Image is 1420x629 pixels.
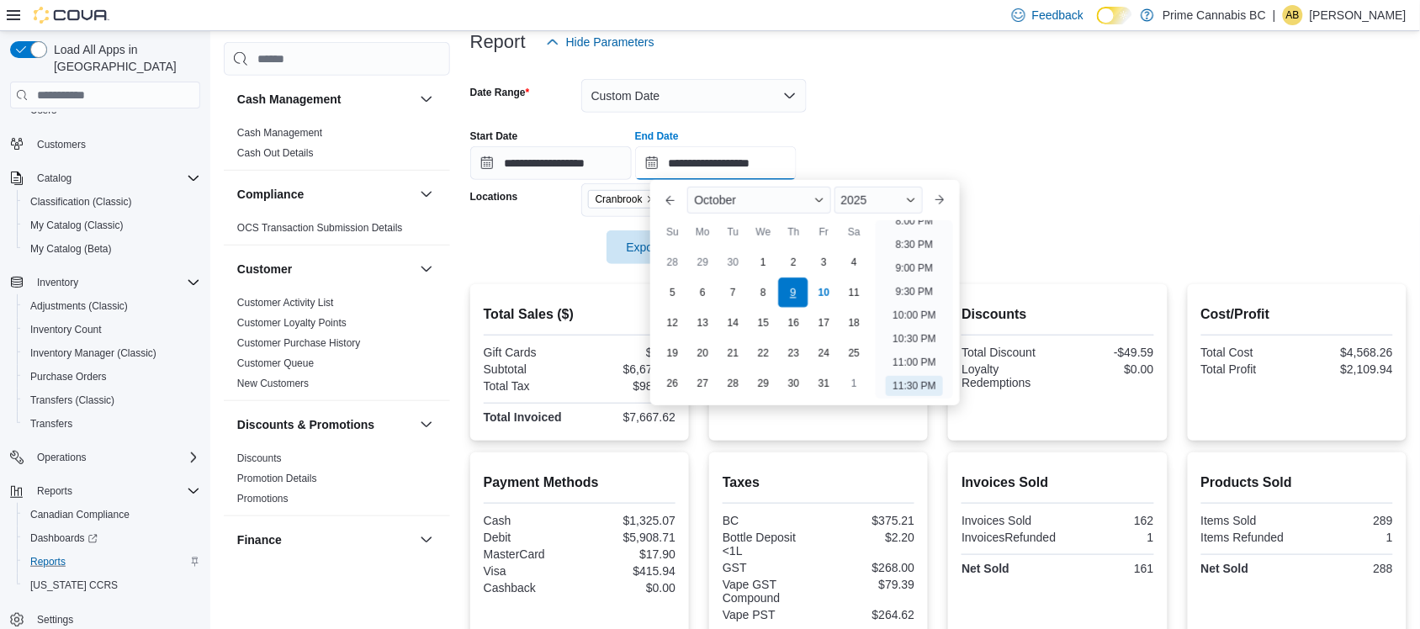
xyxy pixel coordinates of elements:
div: October, 2025 [657,247,869,399]
a: Purchase Orders [24,367,114,387]
div: Cash Management [224,123,450,170]
span: Cranbrook [596,191,643,208]
a: OCS Transaction Submission Details [237,222,403,234]
div: Bottle Deposit <1L [723,531,815,558]
button: Adjustments (Classic) [17,294,207,318]
div: day-9 [779,278,808,308]
span: Cranbrook [588,190,664,209]
div: day-16 [780,309,807,336]
button: Classification (Classic) [17,190,207,214]
div: day-2 [780,249,807,276]
span: Customer Purchase History [237,336,361,350]
div: Th [780,219,807,246]
span: Washington CCRS [24,575,200,595]
div: $0.00 [583,581,676,595]
div: Mo [689,219,716,246]
div: day-28 [719,370,746,397]
a: Customer Queue [237,357,314,369]
button: Inventory Count [17,318,207,341]
a: Promotions [237,493,289,505]
h3: Cash Management [237,91,342,108]
button: Discounts & Promotions [237,416,413,433]
div: $4,568.26 [1301,346,1393,359]
span: Inventory Manager (Classic) [30,346,156,360]
div: Debit [484,531,576,544]
button: Inventory Manager (Classic) [17,341,207,365]
span: Purchase Orders [24,367,200,387]
div: -$49.59 [1062,346,1154,359]
p: [PERSON_NAME] [1310,5,1407,25]
span: Canadian Compliance [30,508,130,521]
div: $2.20 [822,531,914,544]
div: $989.42 [583,379,676,393]
label: Locations [470,190,518,203]
span: OCS Transaction Submission Details [237,221,403,235]
span: My Catalog (Classic) [24,215,200,235]
button: Compliance [416,184,437,204]
a: Customers [30,135,93,155]
a: Customer Loyalty Points [237,317,347,329]
div: $1,325.07 [583,514,676,527]
span: Inventory [37,276,78,289]
div: Total Cost [1201,346,1294,359]
img: Cova [34,7,109,24]
strong: Total Invoiced [484,410,562,424]
a: Customer Purchase History [237,337,361,349]
div: $6,678.20 [583,362,676,376]
span: AB [1286,5,1300,25]
span: Inventory [30,272,200,293]
li: 8:30 PM [889,235,940,255]
div: day-7 [719,279,746,306]
span: Adjustments (Classic) [24,296,200,316]
a: Reports [24,552,72,572]
span: My Catalog (Beta) [24,239,200,259]
button: Reports [17,550,207,573]
h3: Report [470,32,526,52]
span: Canadian Compliance [24,505,200,525]
span: Catalog [30,168,200,188]
button: Export [607,230,701,264]
span: Export [617,230,691,264]
span: Purchase Orders [30,370,107,383]
div: Total Profit [1201,362,1294,376]
div: day-14 [719,309,746,336]
span: Dashboards [24,528,200,548]
a: Dashboards [24,528,104,548]
span: Operations [37,451,87,464]
div: day-17 [810,309,837,336]
span: 2025 [841,193,867,207]
div: $268.00 [822,561,914,574]
div: day-26 [659,370,686,397]
div: $375.21 [822,514,914,527]
li: 10:30 PM [886,329,942,349]
div: day-8 [750,279,776,306]
button: Canadian Compliance [17,503,207,526]
span: My Catalog (Classic) [30,219,124,232]
span: Transfers (Classic) [24,390,200,410]
label: Date Range [470,86,530,99]
button: Hide Parameters [539,25,661,59]
button: Previous Month [657,187,684,214]
div: day-15 [750,309,776,336]
div: day-28 [659,249,686,276]
div: day-24 [810,340,837,367]
div: 1 [1301,531,1393,544]
a: Classification (Classic) [24,192,139,212]
div: day-27 [689,370,716,397]
div: day-30 [780,370,807,397]
label: Start Date [470,129,518,143]
a: Transfers (Classic) [24,390,121,410]
strong: Net Sold [1201,562,1249,575]
div: Items Refunded [1201,531,1294,544]
a: Discounts [237,452,282,464]
span: Customers [30,134,200,155]
div: Visa [484,564,576,578]
h3: Discounts & Promotions [237,416,374,433]
span: Customer Queue [237,357,314,370]
div: Button. Open the year selector. 2025 is currently selected. [835,187,923,214]
div: day-4 [840,249,867,276]
div: day-11 [840,279,867,306]
div: day-1 [840,370,867,397]
button: Catalog [30,168,78,188]
span: Customers [37,138,86,151]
